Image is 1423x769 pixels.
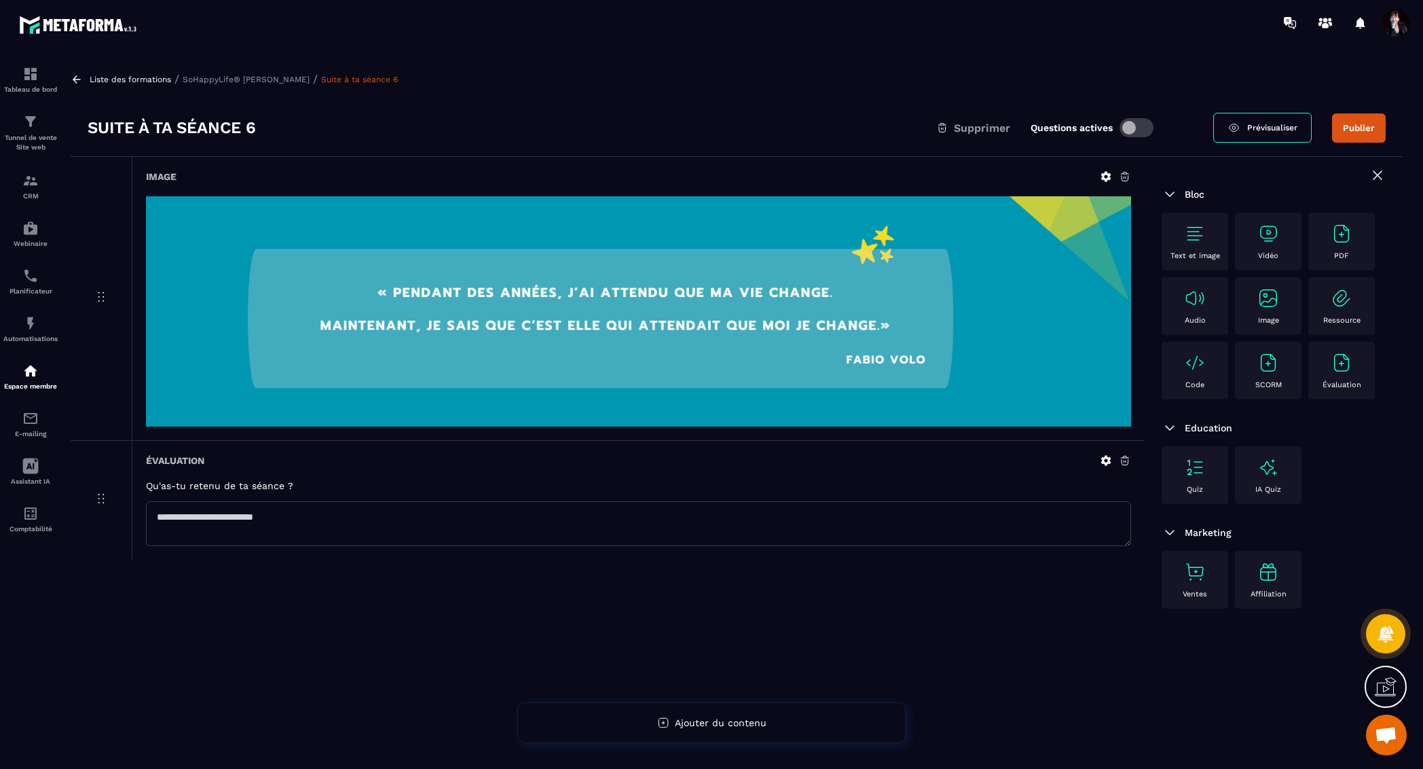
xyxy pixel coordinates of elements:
a: Liste des formations [90,75,171,84]
a: Assistant IA [3,448,58,495]
img: text-image no-wra [1184,223,1206,245]
img: text-image no-wra [1184,287,1206,309]
img: text-image no-wra [1184,352,1206,374]
img: accountant [22,505,39,522]
p: Code [1185,380,1204,389]
a: emailemailE-mailing [3,400,58,448]
p: Automatisations [3,335,58,342]
img: text-image no-wra [1184,457,1206,478]
a: formationformationTunnel de vente Site web [3,103,58,162]
a: schedulerschedulerPlanificateur [3,257,58,305]
a: formationformationCRM [3,162,58,210]
img: email [22,410,39,427]
button: Publier [1332,113,1386,143]
span: Supprimer [954,122,1010,135]
img: text-image no-wra [1184,561,1206,583]
label: Questions actives [1031,122,1113,133]
a: SoHappyLife® [PERSON_NAME] [183,75,310,84]
img: text-image no-wra [1331,352,1352,374]
a: Prévisualiser [1213,113,1312,143]
p: Webinaire [3,240,58,247]
p: Ressource [1323,316,1361,325]
p: CRM [3,192,58,200]
a: automationsautomationsAutomatisations [3,305,58,353]
span: Ajouter du contenu [675,717,766,728]
img: formation [22,66,39,82]
img: arrow-down [1162,420,1178,436]
p: Quiz [1187,485,1203,494]
img: formation [22,113,39,130]
p: Image [1258,316,1279,325]
img: scheduler [22,268,39,284]
p: SCORM [1255,380,1282,389]
h6: Évaluation [146,455,204,466]
img: text-image no-wra [1257,287,1279,309]
a: Suite à ta séance 6 [321,75,398,84]
img: text-image [1257,457,1279,478]
img: background [146,196,1131,427]
img: logo [19,12,141,37]
span: Bloc [1185,189,1204,200]
p: Audio [1185,316,1206,325]
h3: Suite à ta séance 6 [88,117,256,139]
span: Marketing [1185,527,1232,538]
img: text-image no-wra [1257,223,1279,245]
img: automations [22,315,39,332]
h6: Image [146,171,177,182]
img: arrow-down [1162,186,1178,202]
p: PDF [1334,251,1349,260]
p: Évaluation [1323,380,1361,389]
h5: Qu'as-tu retenu de ta séance ? [146,480,1131,491]
p: E-mailing [3,430,58,437]
p: Tunnel de vente Site web [3,133,58,152]
a: automationsautomationsWebinaire [3,210,58,257]
img: text-image no-wra [1331,223,1352,245]
img: text-image no-wra [1257,352,1279,374]
p: Ventes [1183,590,1207,598]
span: Education [1185,423,1232,433]
div: Ouvrir le chat [1366,715,1407,755]
p: Planificateur [3,287,58,295]
img: text-image [1257,561,1279,583]
p: Assistant IA [3,478,58,485]
p: Espace membre [3,382,58,390]
span: / [174,73,179,86]
span: Prévisualiser [1247,123,1297,132]
img: automations [22,363,39,379]
p: Comptabilité [3,525,58,533]
p: IA Quiz [1255,485,1281,494]
p: Affiliation [1251,590,1287,598]
img: text-image no-wra [1331,287,1352,309]
p: Vidéo [1258,251,1278,260]
img: automations [22,220,39,236]
img: arrow-down [1162,524,1178,541]
span: / [313,73,318,86]
img: formation [22,173,39,189]
p: Text et image [1170,251,1220,260]
a: accountantaccountantComptabilité [3,495,58,543]
a: automationsautomationsEspace membre [3,353,58,400]
a: formationformationTableau de bord [3,56,58,103]
p: Tableau de bord [3,86,58,93]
